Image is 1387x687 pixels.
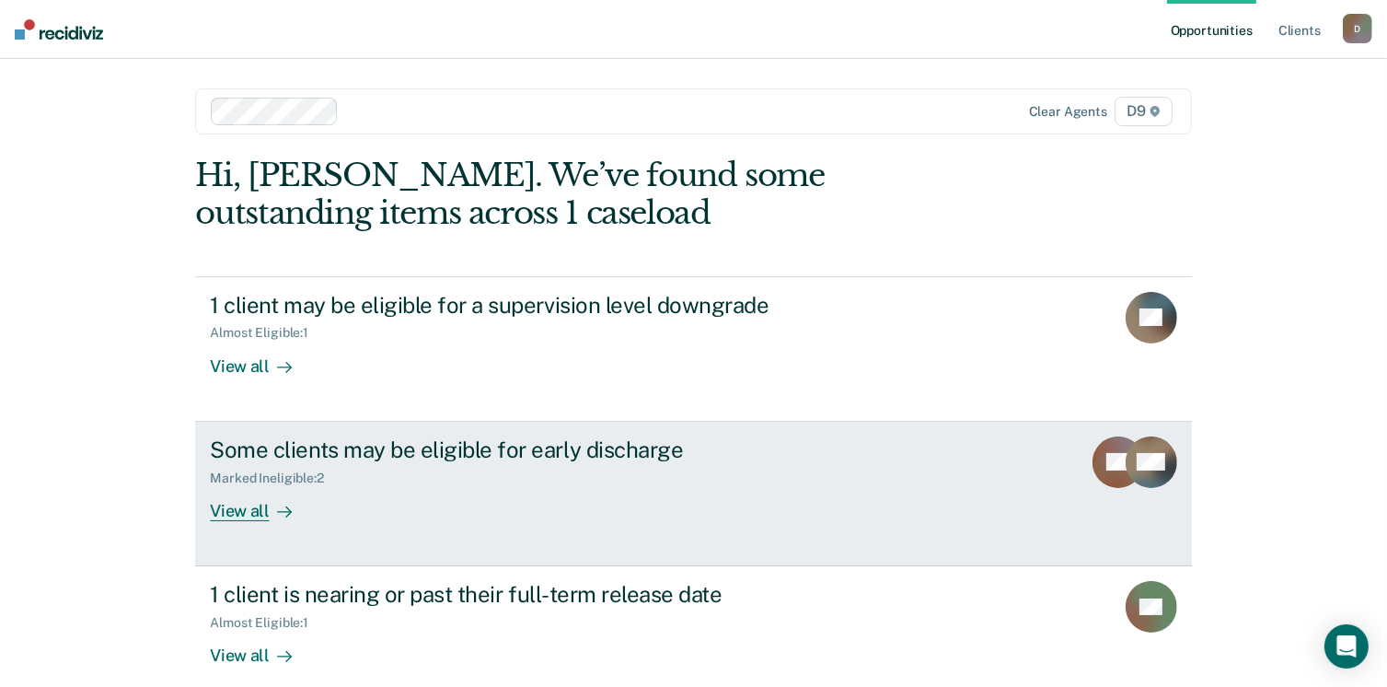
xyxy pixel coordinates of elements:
a: Some clients may be eligible for early dischargeMarked Ineligible:2View all [195,422,1191,566]
a: 1 client may be eligible for a supervision level downgradeAlmost Eligible:1View all [195,276,1191,422]
div: 1 client is nearing or past their full-term release date [210,581,856,608]
div: 1 client may be eligible for a supervision level downgrade [210,292,856,319]
div: Some clients may be eligible for early discharge [210,437,856,463]
div: Clear agents [1029,104,1107,120]
div: View all [210,341,313,377]
div: Marked Ineligible : 2 [210,471,338,486]
div: Almost Eligible : 1 [210,325,323,341]
div: Almost Eligible : 1 [210,615,323,631]
div: Hi, [PERSON_NAME]. We’ve found some outstanding items across 1 caseload [195,157,992,232]
div: View all [210,485,313,521]
div: View all [210,631,313,667]
div: Open Intercom Messenger [1324,624,1369,669]
button: D [1343,14,1372,43]
img: Recidiviz [15,19,103,40]
span: D9 [1115,97,1173,126]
